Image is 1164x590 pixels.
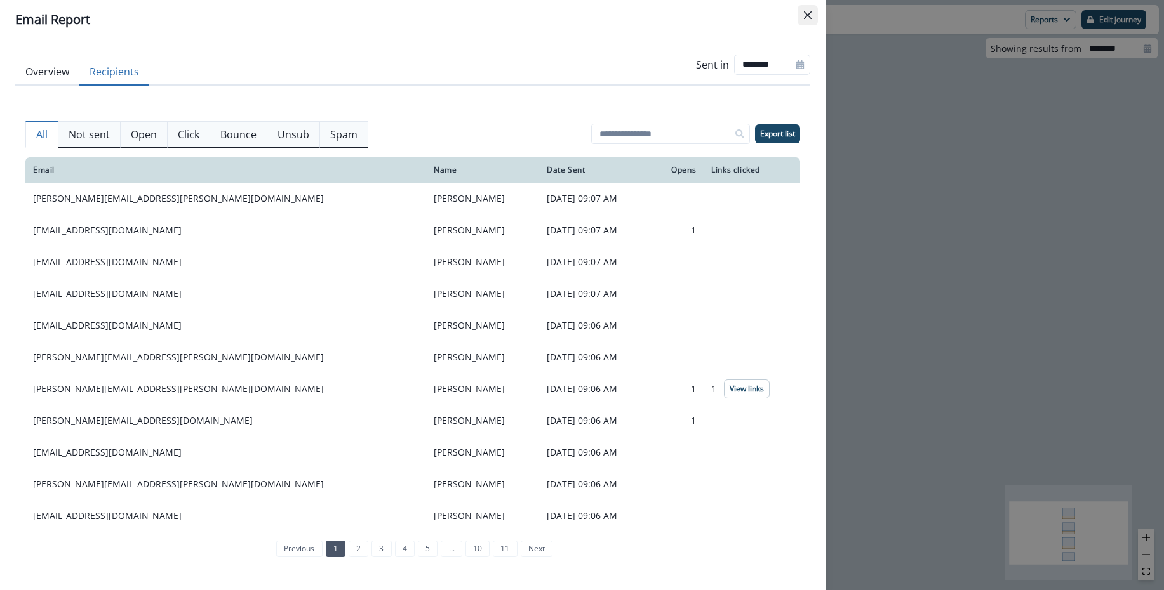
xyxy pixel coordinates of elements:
[426,278,539,310] td: [PERSON_NAME]
[547,165,644,175] div: Date Sent
[25,246,426,278] td: [EMAIL_ADDRESS][DOMAIN_NAME]
[547,446,644,459] p: [DATE] 09:06 AM
[547,319,644,332] p: [DATE] 09:06 AM
[547,351,644,364] p: [DATE] 09:06 AM
[426,468,539,500] td: [PERSON_NAME]
[755,124,800,143] button: Export list
[426,436,539,468] td: [PERSON_NAME]
[760,129,795,138] p: Export list
[659,165,696,175] div: Opens
[79,59,149,86] button: Recipients
[36,127,48,142] p: All
[220,127,257,142] p: Bounce
[547,414,644,427] p: [DATE] 09:06 AM
[547,224,644,237] p: [DATE] 09:07 AM
[652,214,704,246] td: 1
[426,405,539,436] td: [PERSON_NAME]
[711,165,793,175] div: Links clicked
[426,183,539,214] td: [PERSON_NAME]
[418,541,438,557] a: Page 5
[25,278,426,310] td: [EMAIL_ADDRESS][DOMAIN_NAME]
[326,541,345,557] a: Page 1 is your current page
[69,127,110,142] p: Not sent
[724,379,770,398] button: View links
[547,478,644,490] p: [DATE] 09:06 AM
[25,500,426,532] td: [EMAIL_ADDRESS][DOMAIN_NAME]
[15,10,810,29] div: Email Report
[25,310,426,341] td: [EMAIL_ADDRESS][DOMAIN_NAME]
[547,383,644,395] p: [DATE] 09:06 AM
[426,373,539,405] td: [PERSON_NAME]
[434,165,532,175] div: Name
[730,384,764,393] p: View links
[798,5,818,25] button: Close
[25,373,426,405] td: [PERSON_NAME][EMAIL_ADDRESS][PERSON_NAME][DOMAIN_NAME]
[547,256,644,268] p: [DATE] 09:07 AM
[25,405,426,436] td: [PERSON_NAME][EMAIL_ADDRESS][DOMAIN_NAME]
[547,509,644,522] p: [DATE] 09:06 AM
[349,541,368,557] a: Page 2
[426,500,539,532] td: [PERSON_NAME]
[371,541,391,557] a: Page 3
[131,127,157,142] p: Open
[330,127,358,142] p: Spam
[652,373,704,405] td: 1
[426,310,539,341] td: [PERSON_NAME]
[25,341,426,373] td: [PERSON_NAME][EMAIL_ADDRESS][PERSON_NAME][DOMAIN_NAME]
[696,57,729,72] p: Sent in
[521,541,552,557] a: Next page
[465,541,490,557] a: Page 10
[178,127,199,142] p: Click
[426,341,539,373] td: [PERSON_NAME]
[25,214,426,246] td: [EMAIL_ADDRESS][DOMAIN_NAME]
[25,468,426,500] td: [PERSON_NAME][EMAIL_ADDRESS][PERSON_NAME][DOMAIN_NAME]
[711,379,793,398] div: 1
[25,436,426,468] td: [EMAIL_ADDRESS][DOMAIN_NAME]
[273,541,552,557] ul: Pagination
[25,183,426,214] td: [PERSON_NAME][EMAIL_ADDRESS][PERSON_NAME][DOMAIN_NAME]
[33,165,418,175] div: Email
[547,192,644,205] p: [DATE] 09:07 AM
[493,541,517,557] a: Page 11
[426,246,539,278] td: [PERSON_NAME]
[15,59,79,86] button: Overview
[652,405,704,436] td: 1
[441,541,462,557] a: Jump forward
[278,127,309,142] p: Unsub
[426,214,539,246] td: [PERSON_NAME]
[547,287,644,300] p: [DATE] 09:07 AM
[395,541,415,557] a: Page 4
